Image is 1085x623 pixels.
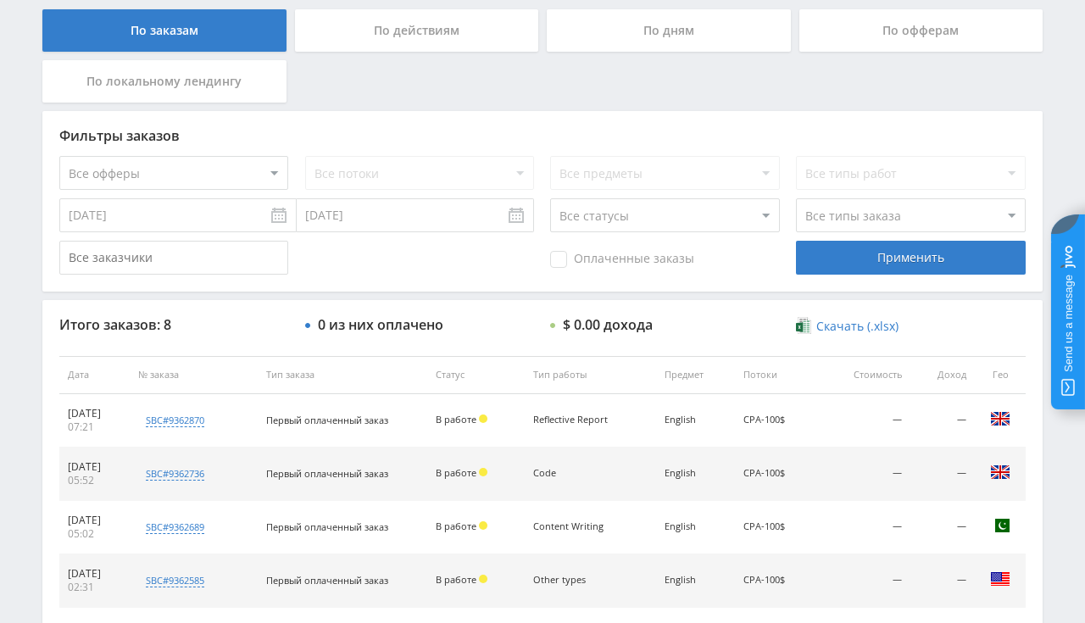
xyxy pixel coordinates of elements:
span: В работе [436,520,476,532]
span: Холд [479,575,487,583]
div: По офферам [799,9,1043,52]
th: № заказа [130,356,258,394]
div: [DATE] [68,567,121,581]
div: 02:31 [68,581,121,594]
td: — [910,394,975,448]
th: Статус [427,356,524,394]
div: CPA-100$ [743,468,809,479]
th: Потоки [735,356,817,394]
th: Дата [59,356,130,394]
span: Первый оплаченный заказ [266,467,388,480]
div: Применить [796,241,1025,275]
div: CPA-100$ [743,521,809,532]
div: CPA-100$ [743,575,809,586]
div: sbc#9362689 [146,520,204,534]
div: sbc#9362870 [146,414,204,427]
span: Скачать (.xlsx) [816,320,899,333]
div: По действиям [295,9,539,52]
span: Первый оплаченный заказ [266,574,388,587]
div: Итого заказов: 8 [59,317,288,332]
img: usa.png [990,569,1010,589]
div: Content Writing [533,521,609,532]
div: CPA-100$ [743,414,809,426]
th: Стоимость [818,356,910,394]
td: — [910,448,975,501]
div: Code [533,468,609,479]
div: sbc#9362585 [146,574,204,587]
td: — [818,394,910,448]
span: Оплаченные заказы [550,251,694,268]
div: 05:02 [68,527,121,541]
div: 05:52 [68,474,121,487]
a: Скачать (.xlsx) [796,318,898,335]
img: gbr.png [990,409,1010,429]
th: Тип заказа [258,356,427,394]
td: — [818,501,910,554]
td: — [818,554,910,608]
td: — [818,448,910,501]
span: В работе [436,413,476,426]
div: Reflective Report [533,414,609,426]
div: English [665,575,726,586]
div: sbc#9362736 [146,467,204,481]
span: Первый оплаченный заказ [266,520,388,533]
div: По локальному лендингу [42,60,287,103]
div: 0 из них оплачено [318,317,443,332]
div: [DATE] [68,407,121,420]
th: Тип работы [525,356,656,394]
div: $ 0.00 дохода [563,317,653,332]
div: По дням [547,9,791,52]
span: Холд [479,414,487,423]
img: pak.png [990,515,1010,536]
div: English [665,468,726,479]
div: По заказам [42,9,287,52]
span: В работе [436,573,476,586]
span: Холд [479,468,487,476]
span: Первый оплаченный заказ [266,414,388,426]
span: В работе [436,466,476,479]
div: Other types [533,575,609,586]
th: Доход [910,356,975,394]
div: English [665,521,726,532]
img: xlsx [796,317,810,334]
div: [DATE] [68,514,121,527]
div: 07:21 [68,420,121,434]
th: Предмет [656,356,735,394]
img: gbr.png [990,462,1010,482]
span: Холд [479,521,487,530]
th: Гео [975,356,1026,394]
td: — [910,554,975,608]
td: — [910,501,975,554]
input: Все заказчики [59,241,288,275]
div: English [665,414,726,426]
div: [DATE] [68,460,121,474]
div: Фильтры заказов [59,128,1026,143]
